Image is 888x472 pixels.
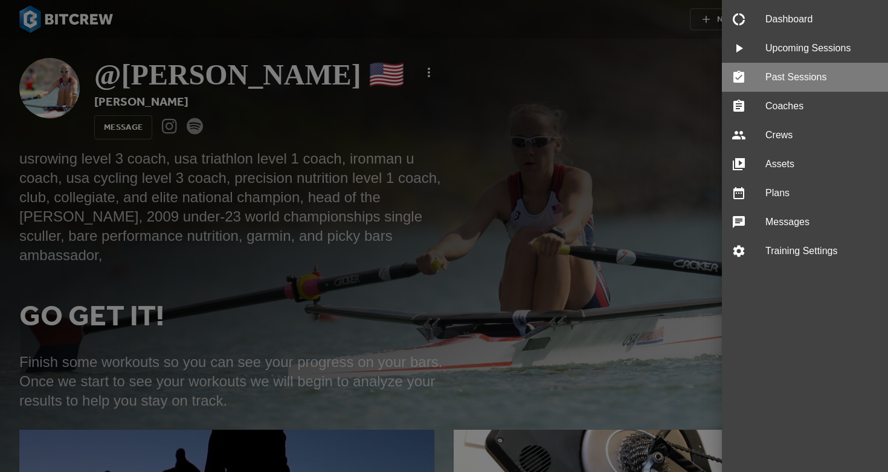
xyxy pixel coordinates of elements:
span: Coaches [765,99,878,113]
a: Dashboard [722,5,888,34]
span: Dashboard [765,12,878,27]
a: Upcoming Sessions [722,34,888,63]
span: Upcoming Sessions [765,41,878,56]
span: Messages [765,215,878,229]
a: Messages [722,208,888,237]
div: Training Settings [722,237,888,266]
span: Past Sessions [765,70,878,85]
a: Crews [722,121,888,150]
a: Past Sessions [722,63,888,92]
span: Plans [765,186,878,200]
a: Plans [722,179,888,208]
span: Assets [765,157,878,171]
span: Training Settings [765,244,878,258]
a: Coaches [722,92,888,121]
a: Assets [722,150,888,179]
span: Crews [765,128,878,142]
